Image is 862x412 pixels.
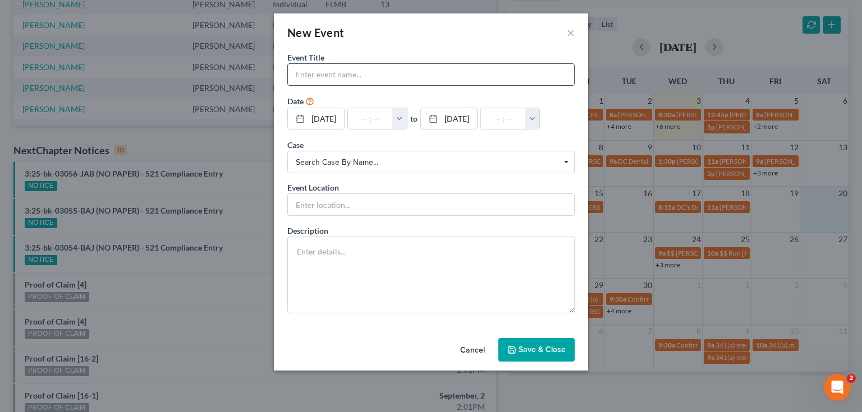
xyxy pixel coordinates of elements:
a: [DATE] [288,108,344,129]
span: Select box activate [287,151,575,173]
input: -- : -- [481,108,526,129]
input: -- : -- [348,108,393,129]
span: New Event [287,26,345,39]
label: Date [287,95,304,107]
span: Search case by name... [296,156,566,168]
iframe: Intercom live chat [824,374,851,401]
label: Description [287,225,328,237]
input: Enter location... [288,194,574,215]
label: to [410,113,418,124]
a: [DATE] [421,108,477,129]
button: × [567,26,575,39]
button: Save & Close [498,338,575,362]
span: Event Title [287,53,324,62]
label: Event Location [287,182,339,193]
input: Enter event name... [288,64,574,85]
span: 2 [847,374,856,383]
button: Cancel [451,339,494,362]
label: Case [287,139,304,151]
